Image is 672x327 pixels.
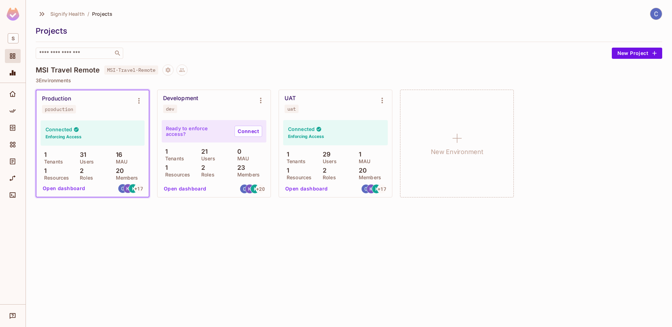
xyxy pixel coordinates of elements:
div: dev [166,106,174,112]
div: Monitoring [5,66,21,80]
img: kspangler@signifyhealth.com [367,185,376,193]
p: 1 [355,151,361,158]
p: MAU [112,159,127,165]
span: S [8,33,19,43]
p: 1 [162,164,168,171]
p: 16 [112,151,122,158]
div: URL Mapping [5,171,21,185]
div: UAT [285,95,296,102]
button: New Project [612,48,662,59]
img: kspangler@signifyhealth.com [124,184,132,193]
p: Tenants [162,156,184,161]
p: Members [234,172,260,178]
p: 31 [76,151,86,158]
button: Open dashboard [282,183,331,195]
div: Help & Updates [5,309,21,323]
img: cleiby@signifyhealth.com [240,185,249,193]
p: 2 [198,164,205,171]
p: Roles [198,172,215,178]
p: Roles [319,175,336,180]
p: 20 [112,167,124,174]
span: K [132,186,135,191]
p: Users [76,159,94,165]
div: Projects [36,26,659,36]
p: MAU [234,156,249,161]
p: 0 [234,148,241,155]
div: Workspace: Signify Health [5,30,21,46]
img: cleiby@signifyhealth.com [362,185,370,193]
p: 3 Environments [36,78,662,83]
h4: MSI Travel Remote [36,66,100,74]
button: Environment settings [375,93,389,107]
h1: New Environment [431,147,483,157]
p: Ready to enforce access? [166,126,229,137]
div: Connect [5,188,21,202]
p: 1 [283,151,289,158]
div: Projects [5,49,21,63]
a: Connect [234,126,262,137]
p: 1 [283,167,289,174]
div: Audit Log [5,154,21,168]
div: production [45,106,73,112]
img: kspangler@signifyhealth.com [245,185,254,193]
span: Project settings [162,68,174,75]
p: Users [198,156,215,161]
p: Roles [76,175,93,181]
p: MAU [355,159,370,164]
div: Policy [5,104,21,118]
button: Open dashboard [161,183,209,195]
p: 20 [355,167,367,174]
p: Members [112,175,138,181]
button: Environment settings [132,94,146,108]
p: 1 [41,151,47,158]
span: Projects [92,11,112,17]
div: Production [42,95,71,102]
p: 21 [198,148,208,155]
div: Elements [5,138,21,152]
div: Directory [5,121,21,135]
img: cleiby@signifyhealth.com [118,184,127,193]
p: Resources [162,172,190,178]
p: Resources [41,175,69,181]
span: + 17 [134,186,143,191]
div: Home [5,87,21,101]
span: + 17 [378,187,386,192]
p: Resources [283,175,311,180]
h6: Enforcing Access [45,134,82,140]
p: 2 [76,167,84,174]
img: Chick Leiby [650,8,662,20]
span: Signify Health [50,11,85,17]
h4: Connected [45,126,72,133]
p: Members [355,175,381,180]
div: uat [287,106,296,112]
p: 1 [162,148,168,155]
div: Development [163,95,198,102]
span: K [254,187,257,192]
p: Tenants [41,159,63,165]
p: 23 [234,164,245,171]
p: Tenants [283,159,306,164]
span: MSI-Travel-Remote [104,65,159,75]
p: 1 [41,167,47,174]
span: K [375,187,378,192]
p: 2 [319,167,327,174]
h6: Enforcing Access [288,133,324,140]
li: / [87,11,89,17]
button: Environment settings [254,93,268,107]
span: + 20 [256,187,265,192]
p: Users [319,159,337,164]
h4: Connected [288,126,315,132]
button: Open dashboard [40,183,88,194]
img: SReyMgAAAABJRU5ErkJggg== [7,8,19,21]
p: 29 [319,151,330,158]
